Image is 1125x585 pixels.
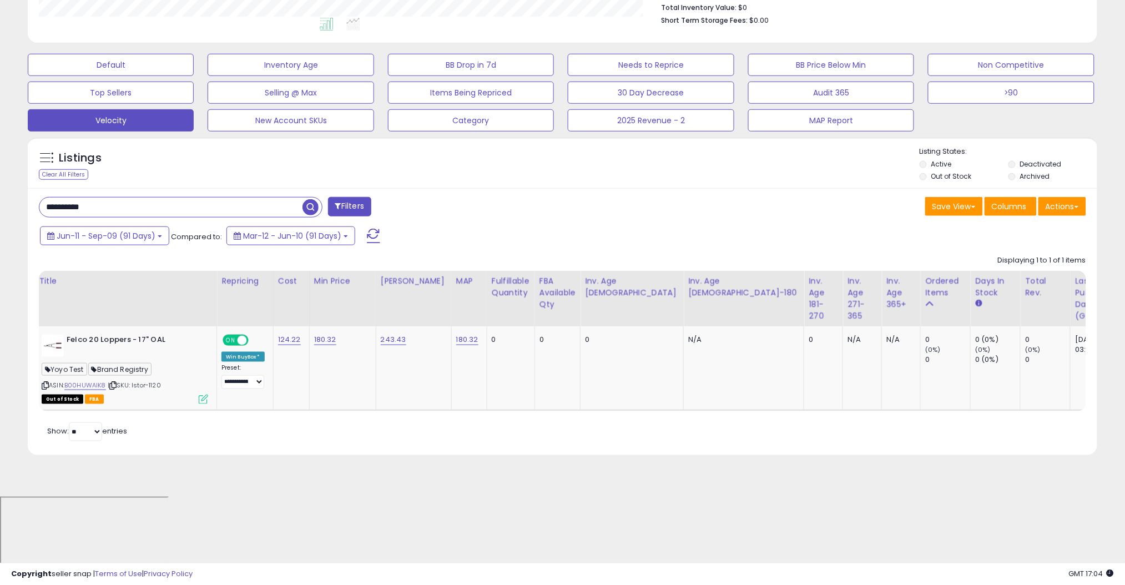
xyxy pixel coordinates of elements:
[208,109,374,132] button: New Account SKUs
[975,355,1020,365] div: 0 (0%)
[985,197,1037,216] button: Columns
[1025,345,1041,354] small: (0%)
[278,334,301,345] a: 124.22
[39,169,88,180] div: Clear All Filters
[661,3,736,12] b: Total Inventory Value:
[568,82,734,104] button: 30 Day Decrease
[1075,275,1116,322] div: Last Purchase Date (GMT)
[975,275,1016,299] div: Days In Stock
[243,230,341,241] span: Mar-12 - Jun-10 (91 Days)
[85,395,104,404] span: FBA
[975,345,991,354] small: (0%)
[47,426,127,436] span: Show: entries
[388,82,554,104] button: Items Being Repriced
[1025,275,1066,299] div: Total Rev.
[208,54,374,76] button: Inventory Age
[847,335,873,345] div: N/A
[388,109,554,132] button: Category
[278,275,305,287] div: Cost
[998,255,1086,266] div: Displaying 1 to 1 of 1 items
[748,82,914,104] button: Audit 365
[925,355,970,365] div: 0
[59,150,102,166] h5: Listings
[1020,159,1061,169] label: Deactivated
[381,334,406,345] a: 243.43
[221,352,265,362] div: Win BuyBox *
[226,226,355,245] button: Mar-12 - Jun-10 (91 Days)
[39,275,212,287] div: Title
[221,364,265,389] div: Preset:
[314,334,336,345] a: 180.32
[28,82,194,104] button: Top Sellers
[42,335,208,403] div: ASIN:
[456,334,478,345] a: 180.32
[221,275,269,287] div: Repricing
[661,16,748,25] b: Short Term Storage Fees:
[585,335,675,345] div: 0
[886,275,916,310] div: Inv. Age 365+
[1025,335,1070,345] div: 0
[42,395,83,404] span: All listings that are currently out of stock and unavailable for purchase on Amazon
[748,54,914,76] button: BB Price Below Min
[925,345,941,354] small: (0%)
[539,335,572,345] div: 0
[925,335,970,345] div: 0
[57,230,155,241] span: Jun-11 - Sep-09 (91 Days)
[42,363,87,376] span: Yoyo Test
[40,226,169,245] button: Jun-11 - Sep-09 (91 Days)
[928,82,1094,104] button: >90
[67,335,201,348] b: Felco 20 Loppers - 17" OAL
[886,335,912,345] div: N/A
[492,335,526,345] div: 0
[247,336,265,345] span: OFF
[748,109,914,132] button: MAP Report
[1038,197,1086,216] button: Actions
[539,275,576,310] div: FBA Available Qty
[171,231,222,242] span: Compared to:
[88,363,152,376] span: Brand Registry
[585,275,679,299] div: Inv. Age [DEMOGRAPHIC_DATA]
[931,172,972,181] label: Out of Stock
[328,197,371,216] button: Filters
[847,275,877,322] div: Inv. Age 271-365
[928,54,1094,76] button: Non Competitive
[1020,172,1050,181] label: Archived
[208,82,374,104] button: Selling @ Max
[931,159,952,169] label: Active
[64,381,106,390] a: B00HUWAIK8
[381,275,447,287] div: [PERSON_NAME]
[992,201,1027,212] span: Columns
[568,109,734,132] button: 2025 Revenue - 2
[688,335,795,345] div: N/A
[224,336,238,345] span: ON
[688,275,799,299] div: Inv. Age [DEMOGRAPHIC_DATA]-180
[108,381,161,390] span: | SKU: Istor-1120
[809,275,838,322] div: Inv. Age 181-270
[492,275,530,299] div: Fulfillable Quantity
[28,54,194,76] button: Default
[925,197,983,216] button: Save View
[388,54,554,76] button: BB Drop in 7d
[749,15,769,26] span: $0.00
[975,335,1020,345] div: 0 (0%)
[42,335,64,357] img: 21-uYJs5U+L._SL40_.jpg
[314,275,371,287] div: Min Price
[809,335,834,345] div: 0
[925,275,966,299] div: Ordered Items
[1025,355,1070,365] div: 0
[456,275,482,287] div: MAP
[975,299,982,309] small: Days In Stock.
[568,54,734,76] button: Needs to Reprice
[920,147,1097,157] p: Listing States:
[1075,335,1112,355] div: [DATE] 03:53:14
[28,109,194,132] button: Velocity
